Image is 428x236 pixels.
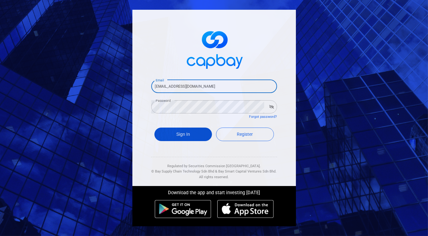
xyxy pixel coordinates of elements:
[216,128,274,141] a: Register
[183,25,246,72] img: logo
[219,169,277,173] span: Bay Smart Capital Ventures Sdn Bhd.
[154,128,212,141] button: Sign In
[128,186,301,197] div: Download the app and start investing [DATE]
[155,200,211,218] img: android
[237,132,253,137] span: Register
[217,200,273,218] img: ios
[156,98,171,103] label: Password
[249,115,277,119] a: Forgot password?
[156,78,164,83] label: Email
[152,169,214,173] span: © Bay Supply Chain Technology Sdn Bhd
[151,157,277,180] div: Regulated by Securities Commission [GEOGRAPHIC_DATA]. & All rights reserved.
